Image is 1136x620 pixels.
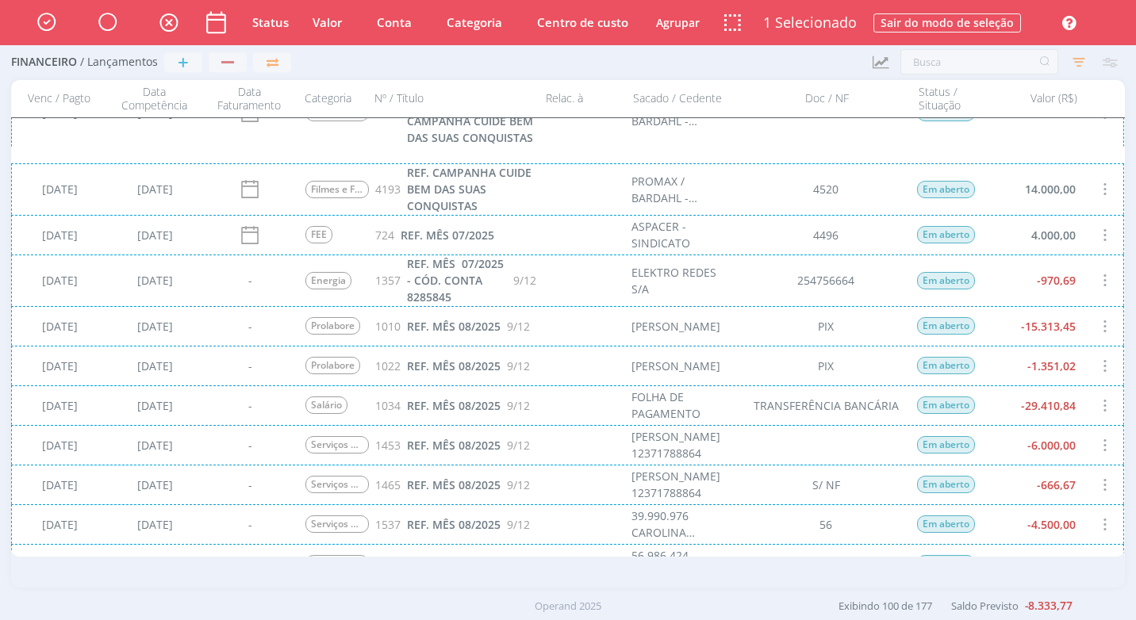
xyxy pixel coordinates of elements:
div: Data Faturamento [201,85,297,113]
span: Nº / Título [374,92,424,105]
button: Sair do modo de seleção [873,13,1021,33]
div: Data Competência [106,85,201,113]
span: / Lançamentos [80,55,158,69]
button: Conta [370,13,419,33]
div: Doc / NF [744,85,911,113]
button: Valor [292,9,356,36]
button: Categoria [439,13,509,33]
span: + [178,52,189,71]
div: Valor (R$) [990,85,1085,113]
button: Agrupar [649,13,707,33]
button: Centro de custo [530,13,635,33]
span: 1 Selecionado [763,12,857,33]
button: Centro de custo [516,9,643,36]
div: Categoria [297,85,368,113]
div: Status / Situação [911,85,990,113]
button: Categoria [426,9,516,36]
button: + [164,52,202,72]
button: Conta [356,9,426,36]
span: Status [252,14,289,30]
button: Status [249,13,292,32]
span: Financeiro [11,55,77,69]
span: Saldo Previsto [951,599,1019,613]
div: Venc / Pagto [11,85,106,113]
div: Sacado / Cedente [625,85,744,113]
b: -8.333,77 [1025,598,1073,613]
input: Busca [900,49,1058,75]
span: Exibindo 100 de 177 [839,599,932,613]
button: Valor [305,13,349,33]
div: Relac. à [538,85,625,113]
